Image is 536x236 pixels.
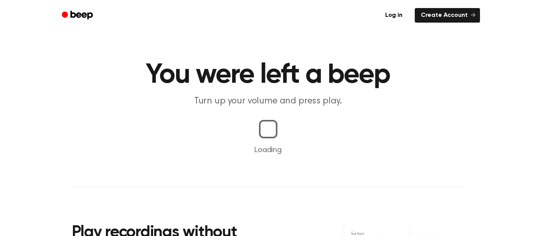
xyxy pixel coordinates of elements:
p: Loading [9,144,527,156]
p: Turn up your volume and press play. [121,95,416,108]
a: Create Account [415,8,480,23]
h1: You were left a beep [72,61,465,89]
a: Beep [56,8,100,23]
a: Log in [378,7,410,24]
